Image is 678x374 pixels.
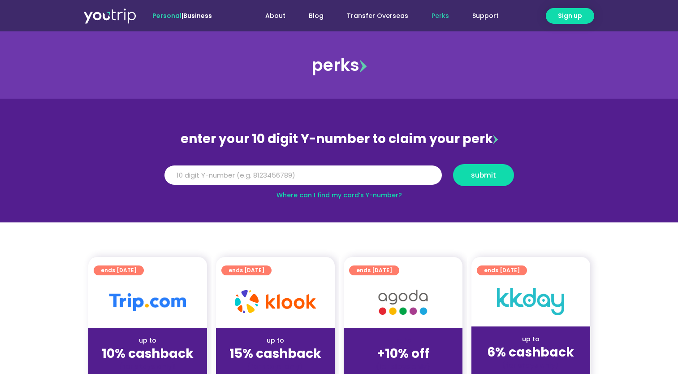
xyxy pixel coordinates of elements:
a: Support [461,8,510,24]
a: ends [DATE] [221,265,272,275]
button: submit [453,164,514,186]
span: | [152,11,212,20]
strong: 15% cashback [229,345,321,362]
a: About [254,8,297,24]
a: ends [DATE] [94,265,144,275]
div: up to [479,335,583,344]
strong: 6% cashback [487,344,574,361]
nav: Menu [236,8,510,24]
span: ends [DATE] [101,265,137,275]
div: (for stays only) [351,362,455,371]
div: (for stays only) [95,362,200,371]
div: up to [223,336,328,345]
div: up to [95,336,200,345]
div: (for stays only) [479,361,583,370]
div: (for stays only) [223,362,328,371]
span: ends [DATE] [229,265,264,275]
a: Blog [297,8,335,24]
div: enter your 10 digit Y-number to claim your perk [160,127,518,151]
a: ends [DATE] [477,265,527,275]
span: Personal [152,11,181,20]
a: Transfer Overseas [335,8,420,24]
span: ends [DATE] [356,265,392,275]
span: Sign up [558,11,582,21]
a: Where can I find my card’s Y-number? [276,191,402,200]
span: ends [DATE] [484,265,520,275]
form: Y Number [164,164,514,193]
a: Perks [420,8,461,24]
a: ends [DATE] [349,265,399,275]
a: Business [183,11,212,20]
span: up to [395,336,411,345]
strong: +10% off [377,345,429,362]
a: Sign up [546,8,594,24]
span: submit [471,172,496,178]
input: 10 digit Y-number (e.g. 8123456789) [164,165,442,185]
strong: 10% cashback [102,345,194,362]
